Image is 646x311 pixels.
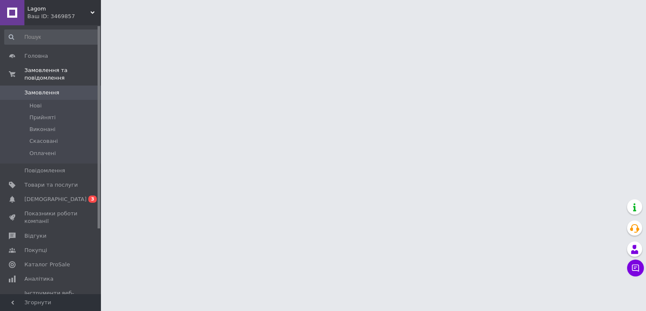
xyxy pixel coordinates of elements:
span: Товари та послуги [24,181,78,189]
span: Скасовані [29,137,58,145]
span: Відгуки [24,232,46,240]
span: Головна [24,52,48,60]
span: Повідомлення [24,167,65,174]
div: Ваш ID: 3469857 [27,13,101,20]
span: Оплачені [29,150,56,157]
input: Пошук [4,29,99,45]
span: Виконані [29,126,56,133]
span: Замовлення [24,89,59,97]
span: Прийняті [29,114,56,121]
span: Показники роботи компанії [24,210,78,225]
span: Каталог ProSale [24,261,70,268]
span: [DEMOGRAPHIC_DATA] [24,196,87,203]
span: Нові [29,102,42,110]
span: Інструменти веб-майстра та SEO [24,290,78,305]
button: Чат з покупцем [627,260,644,276]
span: Замовлення та повідомлення [24,67,101,82]
span: 3 [88,196,97,203]
span: Аналітика [24,275,53,283]
span: Lagom [27,5,90,13]
span: Покупці [24,247,47,254]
